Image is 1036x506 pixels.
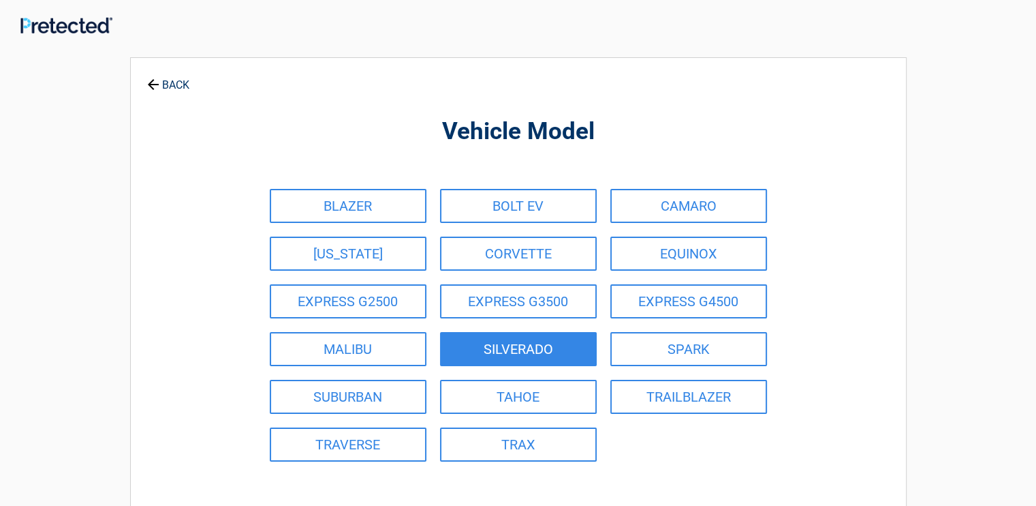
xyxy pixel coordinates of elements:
[440,332,597,366] a: SILVERADO
[20,17,112,33] img: Main Logo
[610,237,767,271] a: EQUINOX
[270,237,426,271] a: [US_STATE]
[270,189,426,223] a: BLAZER
[610,380,767,414] a: TRAILBLAZER
[440,380,597,414] a: TAHOE
[440,428,597,462] a: TRAX
[270,380,426,414] a: SUBURBAN
[440,237,597,271] a: CORVETTE
[270,428,426,462] a: TRAVERSE
[270,332,426,366] a: MALIBU
[610,189,767,223] a: CAMARO
[610,284,767,318] a: EXPRESS G4500
[610,332,767,366] a: SPARK
[206,116,831,148] h2: Vehicle Model
[440,189,597,223] a: BOLT EV
[144,67,192,91] a: BACK
[270,284,426,318] a: EXPRESS G2500
[440,284,597,318] a: EXPRESS G3500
